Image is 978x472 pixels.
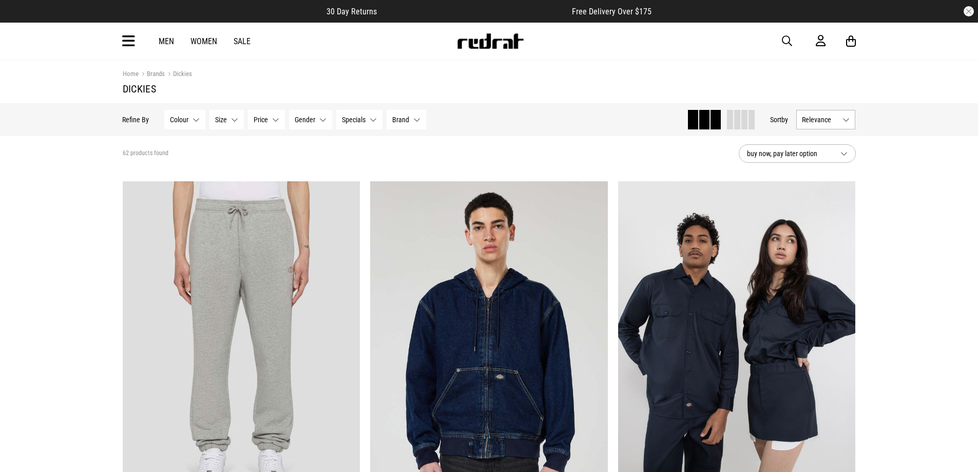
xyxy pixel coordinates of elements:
span: Brand [393,116,410,124]
a: Sale [234,36,251,46]
a: Men [159,36,174,46]
span: buy now, pay later option [747,147,832,160]
button: Brand [387,110,427,129]
button: Gender [290,110,333,129]
h1: Dickies [123,83,856,95]
button: Price [248,110,285,129]
span: 30 Day Returns [327,7,377,16]
span: Relevance [802,116,839,124]
a: Brands [139,70,165,80]
button: Specials [337,110,383,129]
iframe: Customer reviews powered by Trustpilot [397,6,551,16]
span: Gender [295,116,316,124]
a: Home [123,70,139,78]
button: Relevance [797,110,856,129]
button: Sortby [771,114,789,126]
span: Price [254,116,269,124]
a: Women [190,36,217,46]
a: Dickies [165,70,192,80]
button: buy now, pay later option [739,144,856,163]
span: Specials [342,116,366,124]
span: Colour [170,116,189,124]
img: Redrat logo [456,33,524,49]
button: Colour [165,110,206,129]
span: by [782,116,789,124]
span: Free Delivery Over $175 [572,7,651,16]
button: Size [210,110,244,129]
span: 62 products found [123,149,168,158]
span: Size [216,116,227,124]
p: Refine By [123,116,149,124]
